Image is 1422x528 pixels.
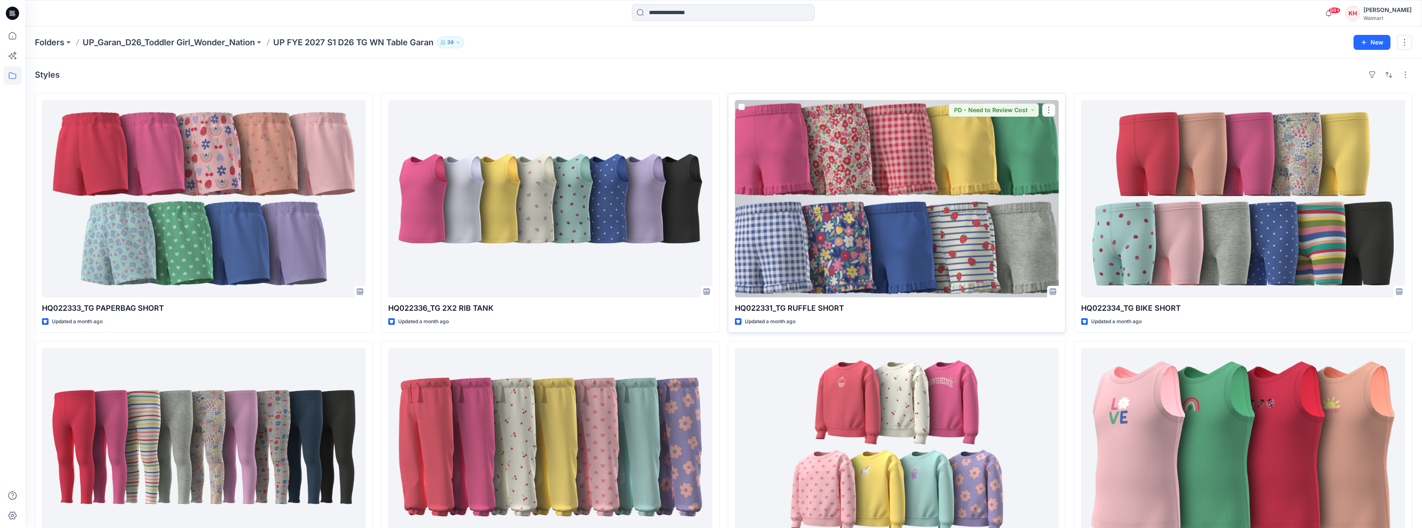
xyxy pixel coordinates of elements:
[42,100,366,297] a: HQ022333_TG PAPERBAG SHORT
[447,38,454,47] p: 39
[745,317,795,326] p: Updated a month ago
[273,37,433,48] p: UP FYE 2027 S1 D26 TG WN Table Garan
[735,302,1059,314] p: HQ022331_TG RUFFLE SHORT
[398,317,449,326] p: Updated a month ago
[35,70,60,80] h4: Styles
[1345,6,1360,21] div: KH
[35,37,64,48] a: Folders
[735,100,1059,297] a: HQ022331_TG RUFFLE SHORT
[1081,100,1405,297] a: HQ022334_TG BIKE SHORT
[83,37,255,48] a: UP_Garan_D26_Toddler Girl_Wonder_Nation
[437,37,464,48] button: 39
[1363,5,1412,15] div: [PERSON_NAME]
[1081,302,1405,314] p: HQ022334_TG BIKE SHORT
[1353,35,1390,50] button: New
[388,100,712,297] a: HQ022336_TG 2X2 RIB TANK
[1328,7,1341,14] span: 99+
[1363,15,1412,21] div: Walmart
[42,302,366,314] p: HQ022333_TG PAPERBAG SHORT
[52,317,103,326] p: Updated a month ago
[388,302,712,314] p: HQ022336_TG 2X2 RIB TANK
[1091,317,1142,326] p: Updated a month ago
